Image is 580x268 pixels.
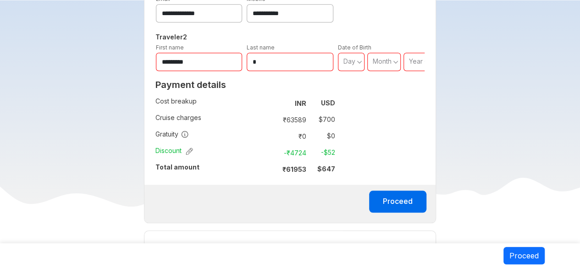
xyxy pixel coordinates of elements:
[155,163,199,171] strong: Total amount
[357,57,362,66] svg: angle down
[154,32,427,43] h5: Traveler 2
[310,113,335,126] td: $ 700
[155,95,267,111] td: Cost breakup
[343,57,355,65] span: Day
[155,111,267,128] td: Cruise charges
[271,146,310,159] td: -₹ 4724
[155,79,335,90] h2: Payment details
[310,146,335,159] td: -$ 52
[317,165,335,173] strong: $ 647
[267,161,271,177] td: :
[424,57,430,66] svg: angle down
[156,44,184,51] label: First name
[282,165,306,173] strong: ₹ 61953
[310,130,335,142] td: $ 0
[321,99,335,107] strong: USD
[267,95,271,111] td: :
[155,146,193,155] span: Discount
[393,57,398,66] svg: angle down
[155,130,189,139] span: Gratuity
[503,247,545,264] button: Proceed
[247,44,275,51] label: Last name
[271,113,310,126] td: ₹ 63589
[373,57,392,65] span: Month
[267,111,271,128] td: :
[267,128,271,144] td: :
[338,44,371,51] label: Date of Birth
[409,57,423,65] span: Year
[295,99,306,107] strong: INR
[267,144,271,161] td: :
[271,130,310,142] td: ₹ 0
[369,191,426,213] button: Proceed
